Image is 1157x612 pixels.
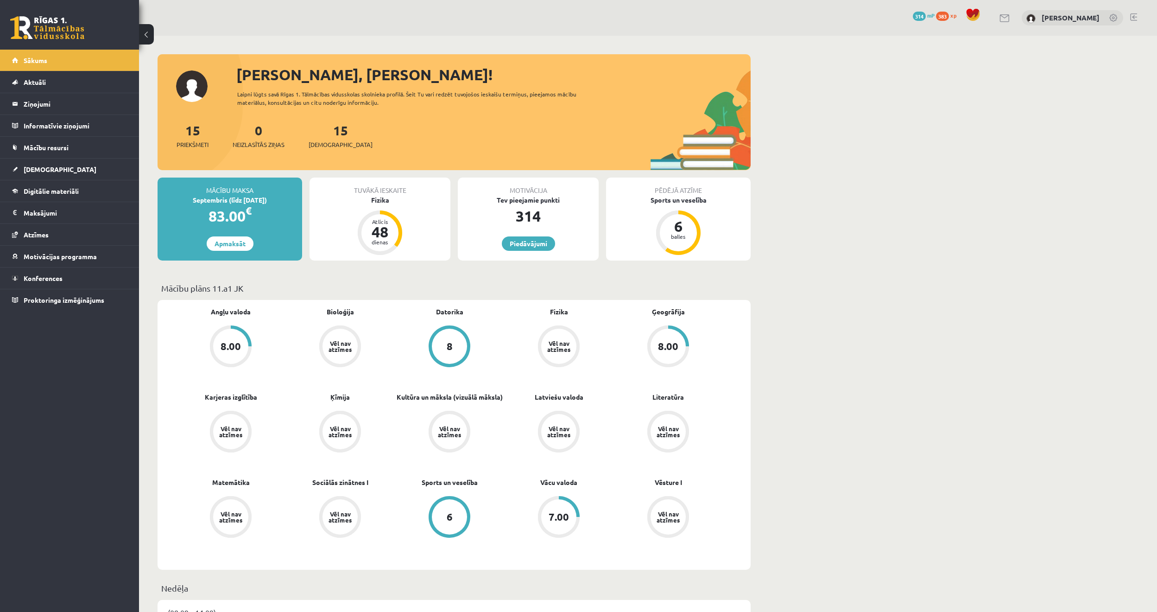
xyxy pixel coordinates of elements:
a: Mācību resursi [12,137,127,158]
a: Sports un veselība [422,478,478,487]
a: Datorika [436,307,463,317]
div: Fizika [310,195,450,205]
a: Vēl nav atzīmes [613,411,723,454]
p: Nedēļa [161,582,747,594]
span: € [246,204,252,217]
div: Sports un veselība [606,195,751,205]
span: mP [927,12,935,19]
span: Sākums [24,56,47,64]
div: Mācību maksa [158,178,302,195]
a: Rīgas 1. Tālmācības vidusskola [10,16,84,39]
span: xp [950,12,956,19]
div: 83.00 [158,205,302,227]
p: Mācību plāns 11.a1 JK [161,282,747,294]
div: Pēdējā atzīme [606,178,751,195]
a: Vēl nav atzīmes [176,496,285,540]
img: Emīls Čeksters [1026,14,1036,23]
div: balles [664,234,692,239]
a: Apmaksāt [207,236,253,251]
span: [DEMOGRAPHIC_DATA] [309,140,373,149]
a: Digitālie materiāli [12,180,127,202]
a: Vēl nav atzīmes [504,325,613,369]
div: 7.00 [549,512,569,522]
div: Atlicis [366,219,394,224]
div: Laipni lūgts savā Rīgas 1. Tālmācības vidusskolas skolnieka profilā. Šeit Tu vari redzēt tuvojošo... [237,90,593,107]
a: Latviešu valoda [535,392,583,402]
span: Priekšmeti [177,140,209,149]
div: Vēl nav atzīmes [436,426,462,438]
div: 8 [447,341,453,351]
legend: Informatīvie ziņojumi [24,115,127,136]
div: [PERSON_NAME], [PERSON_NAME]! [236,64,751,86]
a: Angļu valoda [211,307,251,317]
a: 383 xp [936,12,961,19]
div: Vēl nav atzīmes [327,340,353,352]
legend: Maksājumi [24,202,127,223]
div: 8.00 [221,341,241,351]
a: Vēsture I [655,478,682,487]
a: Matemātika [212,478,250,487]
div: Motivācija [458,178,599,195]
span: 383 [936,12,949,21]
a: Literatūra [652,392,684,402]
span: Digitālie materiāli [24,187,79,195]
a: 6 [395,496,504,540]
div: 48 [366,224,394,239]
div: 314 [458,205,599,227]
a: Atzīmes [12,224,127,245]
legend: Ziņojumi [24,93,127,115]
span: Atzīmes [24,230,49,239]
div: 6 [664,219,692,234]
div: Vēl nav atzīmes [218,426,244,438]
div: Tuvākā ieskaite [310,178,450,195]
a: Vēl nav atzīmes [395,411,504,454]
div: Septembris (līdz [DATE]) [158,195,302,205]
a: Vēl nav atzīmes [285,496,395,540]
a: 0Neizlasītās ziņas [233,122,285,149]
div: dienas [366,239,394,245]
a: 7.00 [504,496,613,540]
div: Vēl nav atzīmes [327,426,353,438]
a: 314 mP [913,12,935,19]
a: Sports un veselība 6 balles [606,195,751,256]
a: Ķīmija [330,392,350,402]
a: Vācu valoda [540,478,577,487]
a: Kultūra un māksla (vizuālā māksla) [397,392,503,402]
a: 8.00 [176,325,285,369]
a: [PERSON_NAME] [1042,13,1100,22]
a: Ģeogrāfija [652,307,685,317]
a: Vēl nav atzīmes [176,411,285,454]
span: [DEMOGRAPHIC_DATA] [24,165,96,173]
div: Vēl nav atzīmes [655,511,681,523]
a: Bioloģija [327,307,354,317]
a: Fizika [550,307,568,317]
a: Maksājumi [12,202,127,223]
a: [DEMOGRAPHIC_DATA] [12,159,127,180]
a: 15Priekšmeti [177,122,209,149]
span: Proktoringa izmēģinājums [24,296,104,304]
span: Mācību resursi [24,143,69,152]
div: 6 [447,512,453,522]
span: Konferences [24,274,63,282]
span: Motivācijas programma [24,252,97,261]
a: Motivācijas programma [12,246,127,267]
a: 15[DEMOGRAPHIC_DATA] [309,122,373,149]
div: Vēl nav atzīmes [327,511,353,523]
a: Fizika Atlicis 48 dienas [310,195,450,256]
a: Informatīvie ziņojumi [12,115,127,136]
a: Ziņojumi [12,93,127,115]
a: Piedāvājumi [502,236,555,251]
div: Vēl nav atzīmes [218,511,244,523]
div: 8.00 [658,341,678,351]
a: 8.00 [613,325,723,369]
a: Vēl nav atzīmes [285,411,395,454]
div: Tev pieejamie punkti [458,195,599,205]
a: Sākums [12,50,127,71]
div: Vēl nav atzīmes [655,426,681,438]
span: Aktuāli [24,78,46,86]
a: Sociālās zinātnes I [312,478,368,487]
a: Vēl nav atzīmes [613,496,723,540]
a: Proktoringa izmēģinājums [12,289,127,311]
span: 314 [913,12,926,21]
div: Vēl nav atzīmes [546,426,572,438]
